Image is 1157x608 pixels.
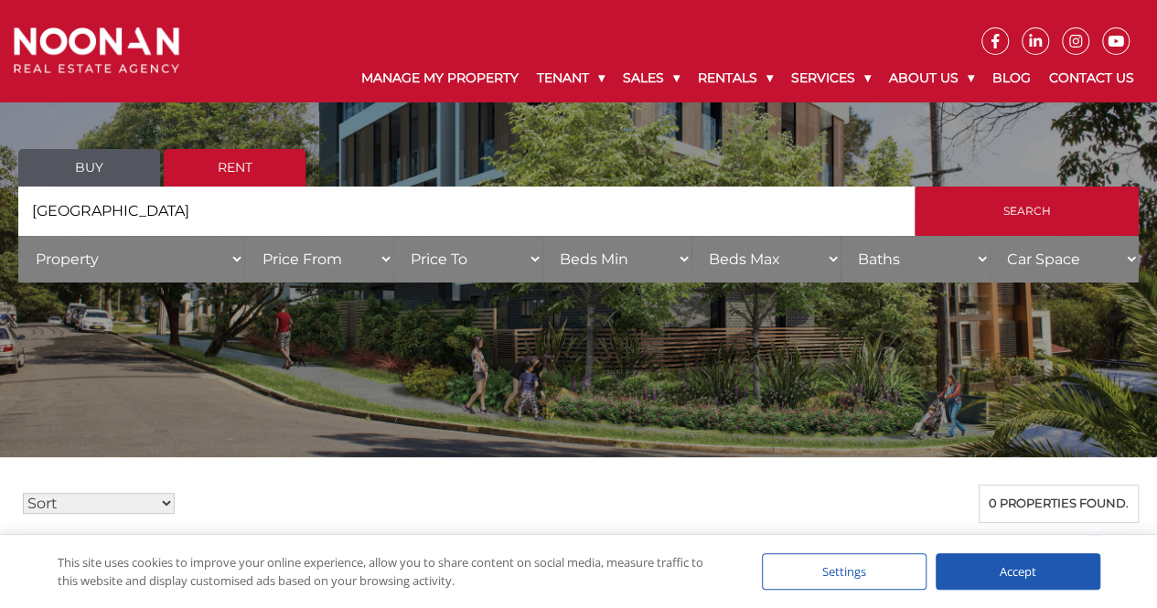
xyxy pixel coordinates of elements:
[762,553,927,590] div: Settings
[915,187,1139,236] input: Search
[782,55,880,101] a: Services
[352,55,528,101] a: Manage My Property
[936,553,1100,590] div: Accept
[164,149,305,187] a: Rent
[58,553,725,590] div: This site uses cookies to improve your online experience, allow you to share content on social me...
[983,55,1040,101] a: Blog
[18,187,915,236] input: Search by suburb, postcode or area
[18,149,160,187] a: Buy
[1040,55,1143,101] a: Contact Us
[14,27,179,73] img: Noonan Real Estate Agency
[23,493,175,514] select: Sort Listings
[979,485,1139,523] div: 0 properties found.
[614,55,689,101] a: Sales
[880,55,983,101] a: About Us
[689,55,782,101] a: Rentals
[528,55,614,101] a: Tenant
